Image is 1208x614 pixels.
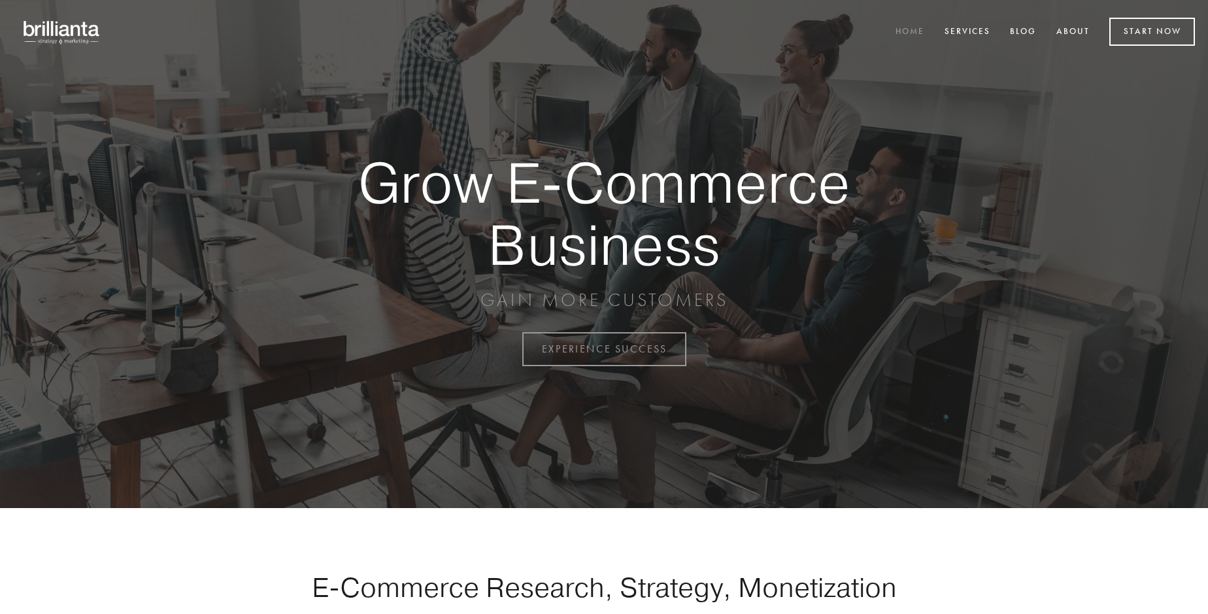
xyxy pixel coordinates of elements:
a: EXPERIENCE SUCCESS [522,332,686,366]
a: About [1048,22,1098,43]
a: Blog [1001,22,1045,43]
a: Services [936,22,999,43]
strong: Grow E-Commerce Business [312,152,896,275]
p: GAIN MORE CUSTOMERS [312,288,896,312]
a: Home [887,22,933,43]
img: brillianta - research, strategy, marketing [13,13,111,51]
h1: E-Commerce Research, Strategy, Monetization [271,571,937,604]
a: Start Now [1109,18,1195,46]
